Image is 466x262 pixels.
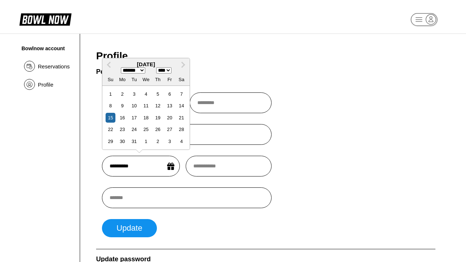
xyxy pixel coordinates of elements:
[118,101,127,111] div: Choose Monday, January 9th, 1995
[153,101,163,111] div: Choose Thursday, January 12th, 1995
[129,113,139,123] div: Choose Tuesday, January 17th, 1995
[104,88,187,147] div: month 1995-01
[177,124,186,134] div: Choose Saturday, January 28th, 1995
[153,124,163,134] div: Choose Thursday, January 26th, 1995
[106,124,115,134] div: Choose Sunday, January 22nd, 1995
[129,75,139,84] div: Tu
[129,136,139,146] div: Choose Tuesday, January 31st, 1995
[141,124,151,134] div: Choose Wednesday, January 25th, 1995
[118,75,127,84] div: Mo
[118,136,127,146] div: Choose Monday, January 30th, 1995
[141,101,151,111] div: Choose Wednesday, January 11th, 1995
[118,89,127,99] div: Choose Monday, January 2nd, 1995
[129,124,139,134] div: Choose Tuesday, January 24th, 1995
[106,75,115,84] div: Su
[165,124,174,134] div: Choose Friday, January 27th, 1995
[21,45,73,51] div: Bowlnow account
[106,113,115,123] div: Choose Sunday, January 15th, 1995
[165,113,174,123] div: Choose Friday, January 20th, 1995
[177,89,186,99] div: Choose Saturday, January 7th, 1995
[20,57,74,75] a: Reservations
[177,101,186,111] div: Choose Saturday, January 14th, 1995
[177,136,186,146] div: Choose Saturday, February 4th, 1995
[141,89,151,99] div: Choose Wednesday, January 4th, 1995
[141,75,151,84] div: We
[141,136,151,146] div: Choose Wednesday, February 1st, 1995
[20,75,74,94] a: Profile
[177,75,186,84] div: Sa
[102,61,190,67] div: [DATE]
[153,89,163,99] div: Choose Thursday, January 5th, 1995
[38,63,70,70] span: Reservations
[153,113,163,123] div: Choose Thursday, January 19th, 1995
[96,50,128,62] span: Profile
[165,89,174,99] div: Choose Friday, January 6th, 1995
[118,124,127,134] div: Choose Monday, January 23rd, 1995
[106,89,115,99] div: Choose Sunday, January 1st, 1995
[165,136,174,146] div: Choose Friday, February 3rd, 1995
[129,101,139,111] div: Choose Tuesday, January 10th, 1995
[106,101,115,111] div: Choose Sunday, January 8th, 1995
[177,59,189,71] button: Next Month
[129,89,139,99] div: Choose Tuesday, January 3rd, 1995
[141,113,151,123] div: Choose Wednesday, January 18th, 1995
[177,113,186,123] div: Choose Saturday, January 21st, 1995
[102,219,157,237] button: Update
[165,75,174,84] div: Fr
[118,113,127,123] div: Choose Monday, January 16th, 1995
[153,136,163,146] div: Choose Thursday, February 2nd, 1995
[165,101,174,111] div: Choose Friday, January 13th, 1995
[103,59,115,71] button: Previous Month
[96,68,162,76] div: Personal Information
[38,82,54,88] span: Profile
[153,75,163,84] div: Th
[106,136,115,146] div: Choose Sunday, January 29th, 1995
